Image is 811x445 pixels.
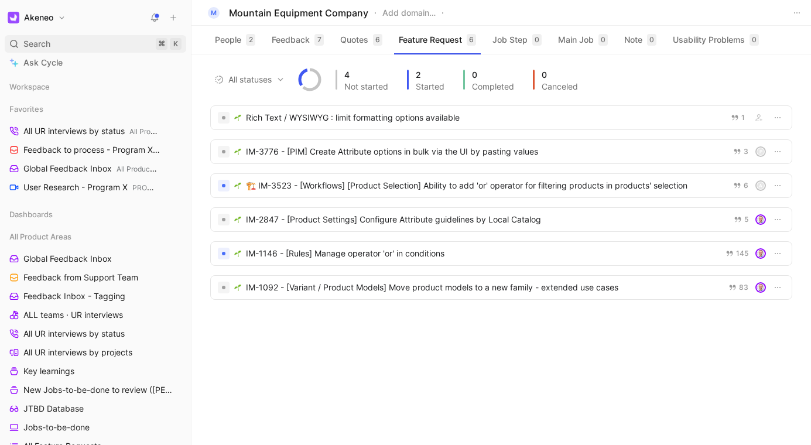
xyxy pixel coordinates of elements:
[394,30,481,49] button: Feature Request
[23,56,63,70] span: Ask Cycle
[5,381,186,399] a: New Jobs-to-be-done to review ([PERSON_NAME])
[382,6,436,20] button: Add domain…
[5,54,186,71] a: Ask Cycle
[731,145,751,158] button: 3
[5,206,186,227] div: Dashboards
[5,400,186,417] a: JTBD Database
[267,30,328,49] button: Feedback
[736,250,748,257] span: 145
[246,34,255,46] div: 2
[336,30,387,49] button: Quotes
[9,103,43,115] span: Favorites
[5,362,186,380] a: Key learnings
[23,309,123,321] span: ALL teams · UR interviews
[23,365,74,377] span: Key learnings
[210,72,289,87] button: All statuses
[5,100,186,118] div: Favorites
[246,247,718,261] div: IM-1146 - [Rules] Manage operator 'or' in conditions
[210,173,792,198] a: 🌱🏗️ IM-3523 - [Workflows] [Product Selection] Ability to add 'or' operator for filtering products...
[234,284,241,291] img: 🌱
[23,163,158,175] span: Global Feedback Inbox
[5,160,186,177] a: Global Feedback InboxAll Product Areas
[647,34,656,46] div: 0
[23,422,90,433] span: Jobs-to-be-done
[416,83,444,91] div: Started
[723,247,751,260] button: 145
[23,37,50,51] span: Search
[739,284,748,291] span: 83
[23,144,162,156] span: Feedback to process - Program X
[210,275,792,300] a: 🌱IM-1092 - [Variant / Product Models] Move product models to a new family - extended use cases83a...
[598,34,608,46] div: 0
[23,384,173,396] span: New Jobs-to-be-done to review ([PERSON_NAME])
[214,73,285,87] span: All statuses
[344,71,388,79] div: 4
[23,290,125,302] span: Feedback Inbox - Tagging
[728,111,747,124] button: 1
[170,38,182,50] div: K
[23,125,160,138] span: All UR interviews by status
[314,34,324,46] div: 7
[234,250,241,257] img: 🌱
[210,30,260,49] button: People
[731,179,751,192] button: 6
[488,30,546,49] button: Job Step
[741,114,745,121] span: 1
[467,34,476,46] div: 6
[5,35,186,53] div: Search⌘K
[757,215,765,224] img: avatar
[23,403,84,415] span: JTBD Database
[472,71,514,79] div: 0
[246,213,727,227] div: IM-2847 - [Product Settings] Configure Attribute guidelines by Local Catalog
[234,114,241,121] img: 🌱
[24,12,53,23] h1: Akeneo
[210,207,792,232] a: 🌱IM-2847 - [Product Settings] Configure Attribute guidelines by Local Catalog5avatar
[210,241,792,266] a: 🌱IM-1146 - [Rules] Manage operator 'or' in conditions145avatar
[234,182,241,189] img: 🌱
[750,34,759,46] div: 0
[472,83,514,91] div: Completed
[5,228,186,245] div: All Product Areas
[132,183,174,192] span: PROGRAM X
[5,78,186,95] div: Workspace
[9,208,53,220] span: Dashboards
[726,281,751,294] button: 83
[5,122,186,140] a: All UR interviews by statusAll Product Areas
[234,148,241,155] img: 🌱
[744,216,748,223] span: 5
[542,83,578,91] div: Canceled
[23,328,125,340] span: All UR interviews by status
[757,249,765,258] img: avatar
[731,213,751,226] button: 5
[373,34,382,46] div: 6
[553,30,612,49] button: Main Job
[246,179,726,193] div: 🏗️ IM-3523 - [Workflows] [Product Selection] Ability to add 'or' operator for filtering products ...
[757,148,765,156] div: P
[23,272,138,283] span: Feedback from Support Team
[5,141,186,159] a: Feedback to process - Program XPROGRAM X
[129,127,186,136] span: All Product Areas
[23,182,159,194] span: User Research - Program X
[668,30,764,49] button: Usability Problems
[5,250,186,268] a: Global Feedback Inbox
[542,71,578,79] div: 0
[5,325,186,343] a: All UR interviews by status
[246,111,724,125] div: Rich Text / WYSIWYG : limit formatting options available
[234,216,241,223] img: 🌱
[5,269,186,286] a: Feedback from Support Team
[744,148,748,155] span: 3
[532,34,542,46] div: 0
[5,306,186,324] a: ALL teams · UR interviews
[5,9,69,26] button: AkeneoAkeneo
[23,253,112,265] span: Global Feedback Inbox
[757,182,765,190] div: A
[5,287,186,305] a: Feedback Inbox - Tagging
[208,7,220,19] div: M
[117,165,173,173] span: All Product Areas
[246,145,726,159] div: IM-3776 - [PIM] Create Attribute options in bulk via the UI by pasting values
[620,30,661,49] button: Note
[156,38,167,50] div: ⌘
[757,283,765,292] img: avatar
[5,179,186,196] a: User Research - Program XPROGRAM X
[246,280,721,295] div: IM-1092 - [Variant / Product Models] Move product models to a new family - extended use cases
